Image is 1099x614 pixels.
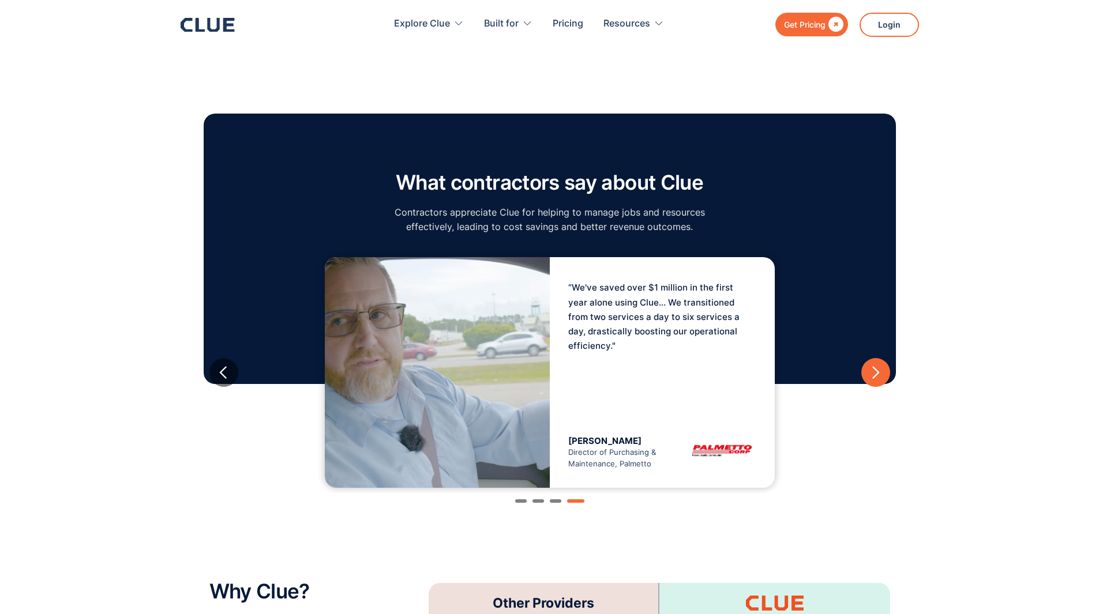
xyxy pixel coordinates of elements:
h3: Other Providers [493,594,594,612]
div: Built for [484,6,532,42]
span: [PERSON_NAME] [568,435,642,446]
a: Pricing [553,6,583,42]
div: Show slide 1 of 4 [515,499,527,503]
div: carousel [209,246,890,499]
div: Explore Clue [394,6,450,42]
div: Show slide 3 of 4 [550,499,561,503]
p: Contractors appreciate Clue for helping to manage jobs and resources effectively, leading to cost... [388,205,711,234]
div: Explore Clue [394,6,464,42]
div: Get Pricing [784,17,826,32]
iframe: Chat Widget [891,453,1099,614]
p: “We've saved over $1 million in the first year alone using Clue... We transitioned from two servi... [568,280,741,353]
img: Palmetto corp logo with black background [687,435,756,464]
div: Resources [603,6,650,42]
img: Clue logo orange [746,596,804,611]
div: 4 of 4 [209,251,890,494]
a: Get Pricing [775,13,848,36]
h2: Why Clue? [209,580,417,602]
div: Director of Purchasing & Maintenance, Palmetto [568,435,662,470]
div: Resources [603,6,664,42]
div: next slide [861,358,890,387]
div: previous slide [209,358,238,387]
div: Show slide 4 of 4 [567,499,584,503]
a: Login [860,13,919,37]
div: Show slide 2 of 4 [532,499,544,503]
div: Built for [484,6,519,42]
h2: What contractors say about Clue [388,171,711,194]
div:  [826,17,843,32]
